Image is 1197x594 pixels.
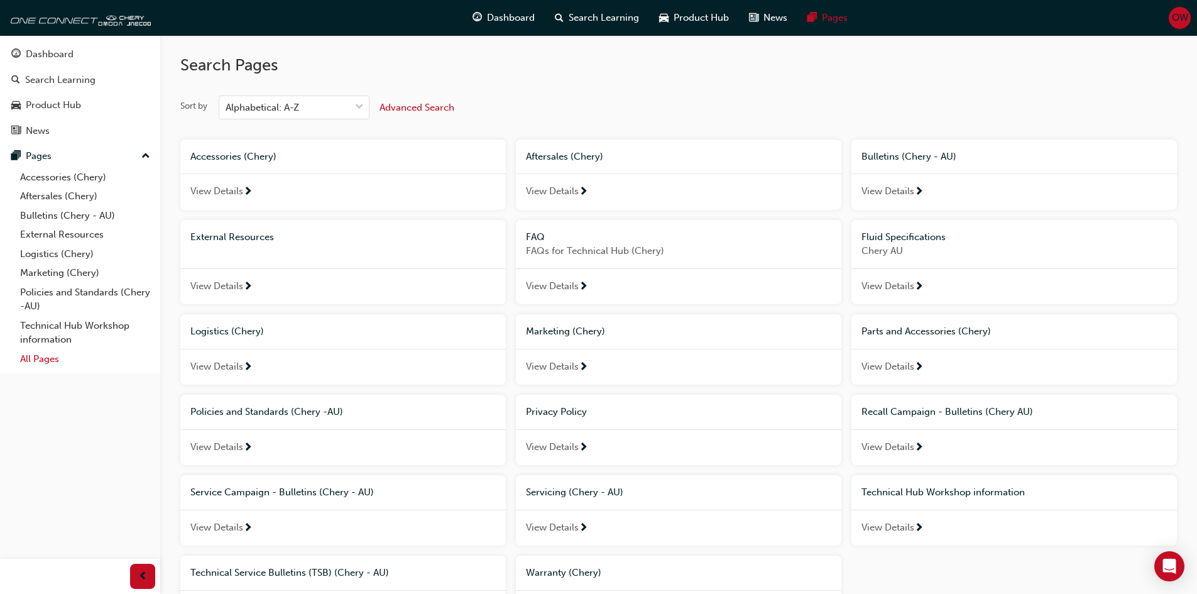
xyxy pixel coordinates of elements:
span: OW [1172,11,1188,25]
div: Search Learning [25,73,96,87]
span: View Details [861,184,914,199]
a: FAQFAQs for Technical Hub (Chery)View Details [516,220,841,305]
span: Marketing (Chery) [526,326,605,337]
span: View Details [190,184,243,199]
span: down-icon [355,99,364,116]
a: news-iconNews [739,5,797,31]
span: View Details [526,279,579,294]
a: Logistics (Chery)View Details [180,314,506,385]
span: View Details [190,360,243,374]
span: Bulletins (Chery - AU) [861,151,956,162]
a: Logistics (Chery) [15,245,155,264]
span: Pages [822,11,848,25]
h2: Search Pages [180,55,1177,75]
span: FAQs for Technical Hub (Chery) [526,244,831,258]
span: next-icon [243,443,253,454]
a: Fluid SpecificationsChery AUView Details [851,220,1177,305]
span: next-icon [579,187,588,198]
a: Product Hub [5,94,155,117]
span: Servicing (Chery - AU) [526,487,623,498]
a: car-iconProduct Hub [649,5,739,31]
span: Accessories (Chery) [190,151,276,162]
span: next-icon [243,362,253,373]
span: Advanced Search [380,102,454,113]
span: car-icon [659,10,669,26]
span: news-icon [11,126,21,137]
div: Alphabetical: A-Z [226,101,299,115]
span: next-icon [914,443,924,454]
span: next-icon [914,187,924,198]
a: External Resources [15,225,155,245]
span: search-icon [555,10,564,26]
span: news-icon [749,10,758,26]
span: next-icon [914,362,924,373]
span: View Details [861,360,914,374]
span: next-icon [914,523,924,534]
button: Advanced Search [380,96,454,119]
span: Recall Campaign - Bulletins (Chery AU) [861,406,1033,417]
a: Service Campaign - Bulletins (Chery - AU)View Details [180,475,506,546]
span: View Details [190,440,243,454]
span: next-icon [243,523,253,534]
a: Bulletins (Chery - AU) [15,206,155,226]
span: Fluid Specifications [861,231,946,243]
span: pages-icon [807,10,817,26]
span: View Details [526,360,579,374]
a: Search Learning [5,69,155,92]
a: Servicing (Chery - AU)View Details [516,475,841,546]
span: guage-icon [11,49,21,60]
a: Bulletins (Chery - AU)View Details [851,140,1177,210]
span: View Details [526,440,579,454]
span: Search Learning [569,11,639,25]
span: guage-icon [473,10,482,26]
span: View Details [861,520,914,535]
span: FAQ [526,231,545,243]
span: next-icon [243,187,253,198]
a: Accessories (Chery) [15,168,155,187]
a: Technical Hub Workshop information [15,316,155,349]
button: Pages [5,145,155,168]
a: guage-iconDashboard [462,5,545,31]
span: Technical Hub Workshop information [861,487,1025,498]
span: search-icon [11,75,20,86]
a: Technical Hub Workshop informationView Details [851,475,1177,546]
span: View Details [190,279,243,294]
span: Service Campaign - Bulletins (Chery - AU) [190,487,374,498]
a: Policies and Standards (Chery -AU) [15,283,155,316]
button: DashboardSearch LearningProduct HubNews [5,40,155,145]
a: Marketing (Chery) [15,263,155,283]
div: Pages [26,149,52,163]
a: Recall Campaign - Bulletins (Chery AU)View Details [851,395,1177,465]
span: Aftersales (Chery) [526,151,603,162]
a: Dashboard [5,43,155,66]
img: oneconnect [6,5,151,30]
div: Product Hub [26,98,81,113]
span: Dashboard [487,11,535,25]
span: car-icon [11,100,21,111]
span: next-icon [914,282,924,293]
div: News [26,124,50,138]
span: View Details [526,520,579,535]
a: Privacy PolicyView Details [516,395,841,465]
span: Warranty (Chery) [526,567,601,578]
span: View Details [861,440,914,454]
a: Accessories (Chery)View Details [180,140,506,210]
div: Dashboard [26,47,74,62]
a: search-iconSearch Learning [545,5,649,31]
span: View Details [861,279,914,294]
span: up-icon [141,148,150,165]
span: News [763,11,787,25]
span: next-icon [243,282,253,293]
a: Aftersales (Chery)View Details [516,140,841,210]
span: pages-icon [11,151,21,162]
div: Sort by [180,100,207,113]
span: Logistics (Chery) [190,326,264,337]
a: Aftersales (Chery) [15,187,155,206]
a: All Pages [15,349,155,369]
span: next-icon [579,282,588,293]
span: prev-icon [138,569,148,585]
button: OW [1169,7,1191,29]
span: View Details [190,520,243,535]
span: Technical Service Bulletins (TSB) (Chery - AU) [190,567,389,578]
